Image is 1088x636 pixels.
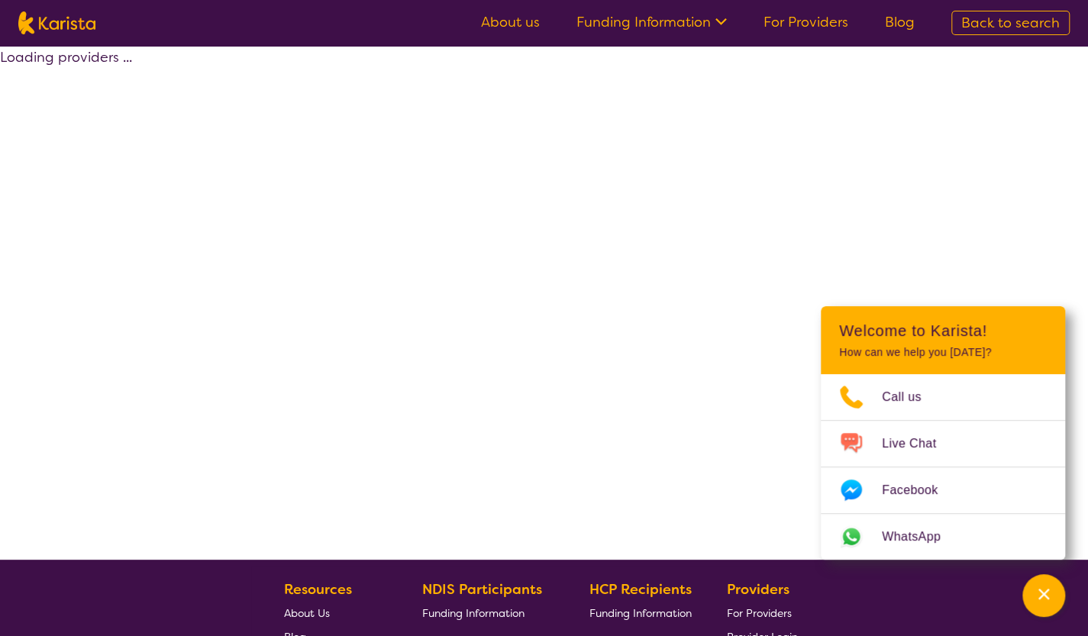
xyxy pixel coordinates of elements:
span: Back to search [961,14,1060,32]
a: Web link opens in a new tab. [821,514,1065,560]
p: How can we help you [DATE]? [839,346,1047,359]
b: NDIS Participants [422,580,542,599]
button: Channel Menu [1022,574,1065,617]
span: Funding Information [422,606,525,620]
span: For Providers [727,606,792,620]
b: Providers [727,580,789,599]
b: Resources [284,580,352,599]
a: Funding Information [422,601,554,625]
span: About Us [284,606,330,620]
h2: Welcome to Karista! [839,321,1047,340]
a: Funding Information [576,13,727,31]
a: About us [481,13,540,31]
span: Facebook [882,479,956,502]
a: About Us [284,601,386,625]
a: For Providers [727,601,798,625]
span: WhatsApp [882,525,959,548]
a: For Providers [764,13,848,31]
div: Channel Menu [821,306,1065,560]
a: Blog [885,13,915,31]
ul: Choose channel [821,374,1065,560]
img: Karista logo [18,11,95,34]
span: Funding Information [589,606,691,620]
span: Live Chat [882,432,954,455]
b: HCP Recipients [589,580,691,599]
a: Funding Information [589,601,691,625]
span: Call us [882,386,940,408]
a: Back to search [951,11,1070,35]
